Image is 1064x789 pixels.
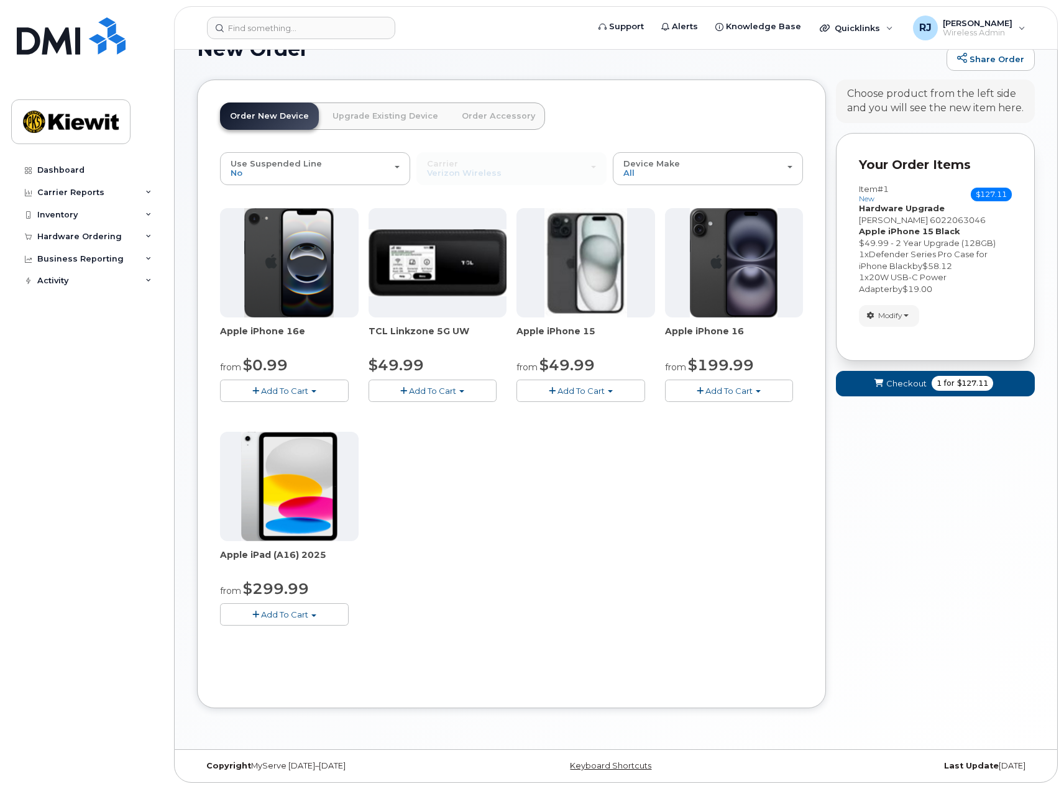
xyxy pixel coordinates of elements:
[516,362,538,373] small: from
[878,310,902,321] span: Modify
[859,249,988,271] span: Defender Series Pro Case for iPhone Black
[623,168,635,178] span: All
[220,585,241,596] small: from
[859,226,933,236] strong: Apple iPhone 15
[847,87,1024,116] div: Choose product from the left side and you will see the new item here.
[859,272,947,294] span: 20W USB-C Power Adapter
[369,356,424,374] span: $49.99
[220,325,359,350] div: Apple iPhone 16e
[570,761,651,770] a: Keyboard Shortcuts
[220,603,349,625] button: Add To Cart
[220,380,349,401] button: Add To Cart
[665,362,686,373] small: from
[516,325,655,350] div: Apple iPhone 15
[859,271,1012,294] div: x by
[409,386,456,396] span: Add To Cart
[902,284,932,294] span: $19.00
[241,432,337,541] img: ipad_11.png
[859,215,928,225] span: [PERSON_NAME]
[231,168,242,178] span: No
[937,378,942,389] span: 1
[957,378,988,389] span: $127.11
[539,356,595,374] span: $49.99
[197,761,476,771] div: MyServe [DATE]–[DATE]
[947,47,1035,71] a: Share Order
[261,609,308,619] span: Add To Cart
[323,103,448,130] a: Upgrade Existing Device
[935,226,960,236] strong: Black
[369,380,497,401] button: Add To Cart
[859,156,1012,174] p: Your Order Items
[943,18,1012,28] span: [PERSON_NAME]
[609,21,644,33] span: Support
[835,23,880,33] span: Quicklinks
[878,184,889,194] span: #1
[859,249,1012,271] div: x by
[244,208,334,317] img: iphone16e.png
[859,272,864,282] span: 1
[859,194,874,203] small: new
[243,580,309,598] span: $299.99
[859,237,1012,249] div: $49.99 - 2 Year Upgrade (128GB)
[672,21,698,33] span: Alerts
[516,380,645,401] button: Add To Cart
[886,378,927,390] span: Checkout
[944,761,999,770] strong: Last Update
[836,371,1035,396] button: Checkout 1 for $127.11
[904,16,1034,40] div: RussellB Jones
[369,229,507,296] img: linkzone5g.png
[859,185,889,203] h3: Item
[557,386,605,396] span: Add To Cart
[220,152,410,185] button: Use Suspended Line No
[922,261,952,271] span: $58.12
[220,103,319,130] a: Order New Device
[707,14,810,39] a: Knowledge Base
[942,378,957,389] span: for
[919,21,932,35] span: RJ
[756,761,1035,771] div: [DATE]
[197,38,940,60] h1: New Order
[207,17,395,39] input: Find something...
[1010,735,1055,780] iframe: Messenger Launcher
[930,215,986,225] span: 6022063046
[220,549,359,573] div: Apple iPad (A16) 2025
[243,356,288,374] span: $0.99
[452,103,545,130] a: Order Accessory
[206,761,251,770] strong: Copyright
[590,14,653,39] a: Support
[859,203,945,213] strong: Hardware Upgrade
[653,14,707,39] a: Alerts
[544,208,627,317] img: iphone15.jpg
[859,305,919,327] button: Modify
[859,249,864,259] span: 1
[369,325,507,350] div: TCL Linkzone 5G UW
[613,152,803,185] button: Device Make All
[690,208,777,317] img: iphone_16_plus.png
[665,380,794,401] button: Add To Cart
[623,158,680,168] span: Device Make
[943,28,1012,38] span: Wireless Admin
[665,325,804,350] div: Apple iPhone 16
[688,356,754,374] span: $199.99
[971,188,1012,201] span: $127.11
[726,21,801,33] span: Knowledge Base
[705,386,753,396] span: Add To Cart
[811,16,902,40] div: Quicklinks
[231,158,322,168] span: Use Suspended Line
[220,362,241,373] small: from
[261,386,308,396] span: Add To Cart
